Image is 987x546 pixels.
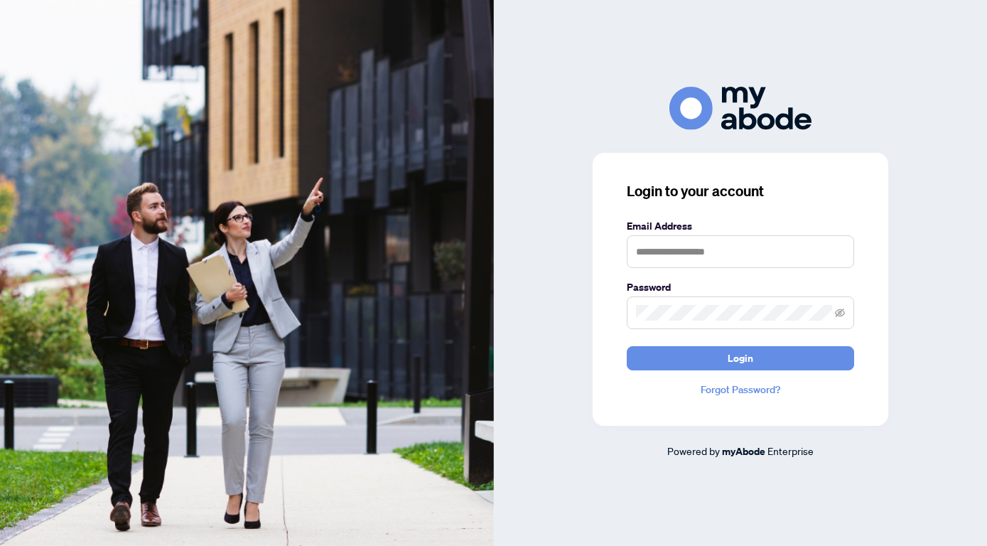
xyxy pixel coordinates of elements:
[767,444,814,457] span: Enterprise
[627,382,854,397] a: Forgot Password?
[627,346,854,370] button: Login
[728,347,753,370] span: Login
[667,444,720,457] span: Powered by
[627,181,854,201] h3: Login to your account
[669,87,811,130] img: ma-logo
[627,218,854,234] label: Email Address
[835,308,845,318] span: eye-invisible
[627,279,854,295] label: Password
[722,444,765,459] a: myAbode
